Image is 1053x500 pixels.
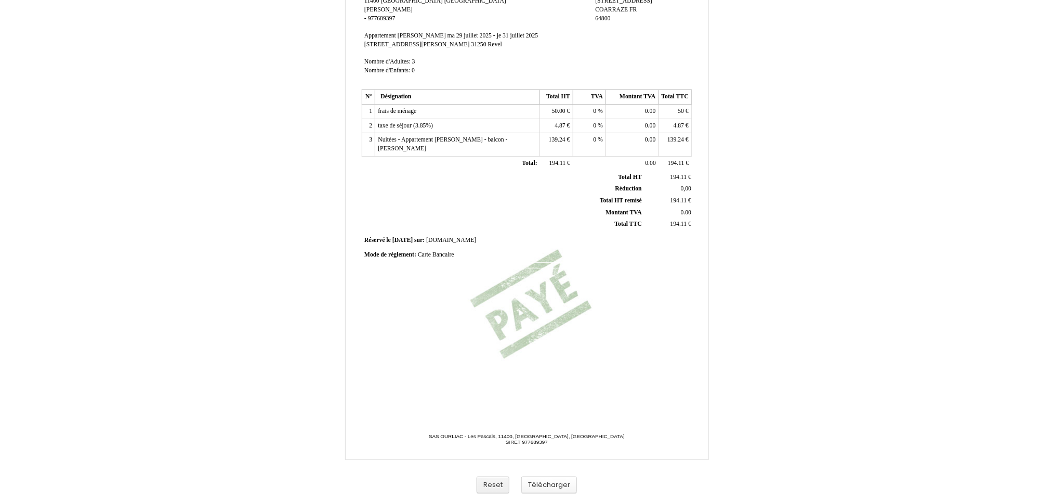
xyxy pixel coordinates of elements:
[418,251,454,258] span: Carte Bancaire
[540,133,573,156] td: €
[362,133,375,156] td: 3
[364,58,411,65] span: Nombre d'Adultes:
[364,41,470,48] span: [STREET_ADDRESS][PERSON_NAME]
[412,58,415,65] span: 3
[364,15,366,22] span: -
[618,174,642,181] span: Total HT
[615,221,642,227] span: Total TTC
[659,119,691,133] td: €
[552,108,565,114] span: 50.00
[447,32,538,39] span: ma 29 juillet 2025 - je 31 juillet 2025
[429,433,625,439] span: SAS OURLIAC - Les Pascals, 11400, [GEOGRAPHIC_DATA], [GEOGRAPHIC_DATA]
[540,156,573,171] td: €
[681,209,691,216] span: 0.00
[378,122,433,129] span: taxe de séjour (3.85%)
[471,41,486,48] span: 31250
[594,108,597,114] span: 0
[594,136,597,143] span: 0
[368,15,396,22] span: 977689397
[646,160,656,166] span: 0.00
[378,108,416,114] span: frais de ménage
[506,439,548,445] span: SIRET 977689397
[364,32,446,39] span: Appartement [PERSON_NAME]
[364,67,410,74] span: Nombre d'Enfants:
[573,105,606,119] td: %
[594,122,597,129] span: 0
[362,105,375,119] td: 1
[659,133,691,156] td: €
[392,237,413,243] span: [DATE]
[573,90,606,105] th: TVA
[681,185,691,192] span: 0,00
[670,221,687,227] span: 194.11
[670,197,687,204] span: 194.11
[606,90,659,105] th: Montant TVA
[521,477,577,494] button: Télécharger
[549,160,566,166] span: 194.11
[364,237,391,243] span: Réservé le
[362,119,375,133] td: 2
[644,172,693,183] td: €
[573,133,606,156] td: %
[678,108,684,114] span: 50
[645,108,655,114] span: 0.00
[477,477,509,494] button: Reset
[659,90,691,105] th: Total TTC
[488,41,502,48] span: Revel
[540,119,573,133] td: €
[573,119,606,133] td: %
[615,185,642,192] span: Réduction
[668,160,685,166] span: 194.11
[670,174,687,181] span: 194.11
[667,136,684,143] span: 139.24
[645,136,655,143] span: 0.00
[659,156,691,171] td: €
[555,122,565,129] span: 4.87
[595,6,628,13] span: COARRAZE
[644,219,693,230] td: €
[375,90,540,105] th: Désignation
[414,237,425,243] span: sur:
[629,6,637,13] span: FR
[426,237,476,243] span: [DOMAIN_NAME]
[659,105,691,119] td: €
[540,90,573,105] th: Total HT
[364,251,416,258] span: Mode de règlement:
[412,67,415,74] span: 0
[362,90,375,105] th: N°
[644,195,693,207] td: €
[549,136,565,143] span: 139.24
[645,122,655,129] span: 0.00
[364,6,413,13] span: [PERSON_NAME]
[674,122,684,129] span: 4.87
[606,209,642,216] span: Montant TVA
[522,160,537,166] span: Total:
[540,105,573,119] td: €
[595,15,610,22] span: 64800
[600,197,642,204] span: Total HT remisé
[378,136,507,152] span: Nuitées - Appartement [PERSON_NAME] - balcon - [PERSON_NAME]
